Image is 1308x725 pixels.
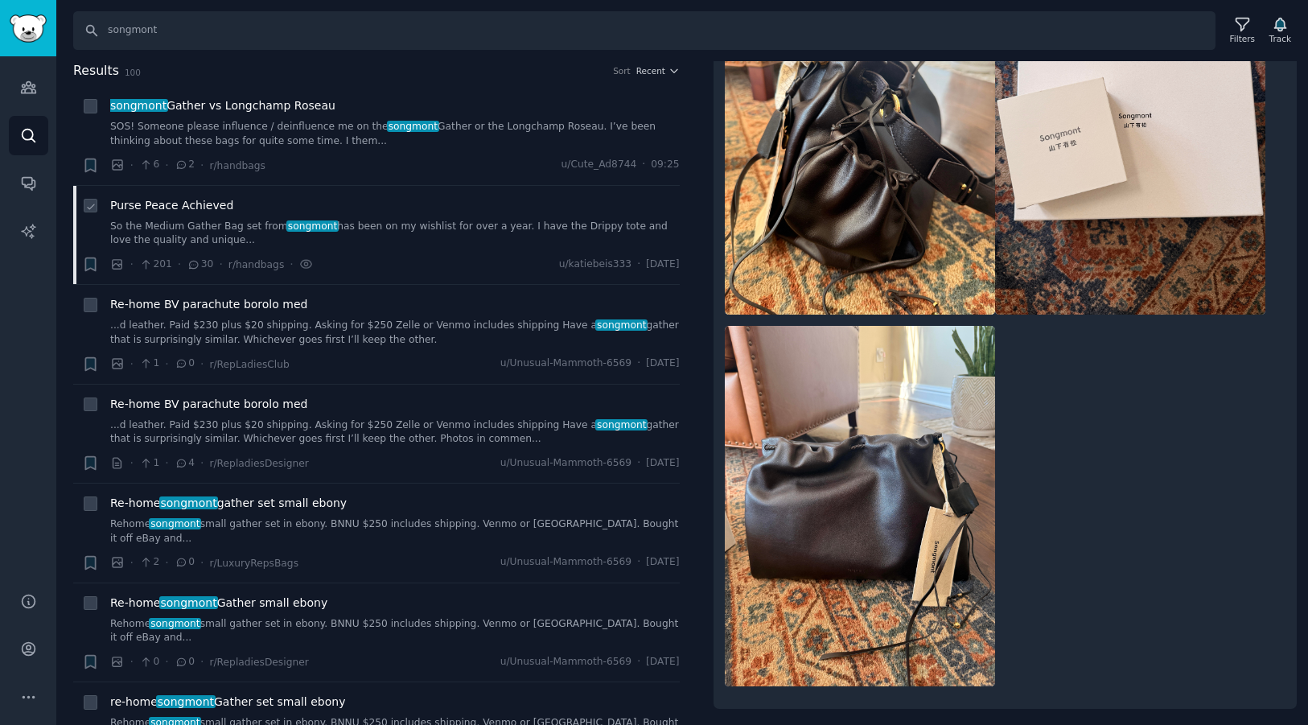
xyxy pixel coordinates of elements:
button: Track [1264,14,1297,47]
button: Recent [636,65,680,76]
span: songmont [156,695,216,708]
span: 1 [139,356,159,371]
span: [DATE] [646,655,679,669]
span: · [637,555,640,570]
span: r/LuxuryRepsBags [209,558,298,569]
span: u/Unusual-Mammoth-6569 [500,655,631,669]
span: · [637,257,640,272]
span: Gather vs Longchamp Roseau [110,97,335,114]
span: · [165,455,168,472]
span: Re-home gather set small ebony [110,495,347,512]
span: · [130,256,134,273]
a: Rehomesongmontsmall gather set in ebony. BNNU $250 includes shipping. Venmo or [GEOGRAPHIC_DATA].... [110,617,680,645]
span: 201 [139,257,172,272]
span: 09:25 [651,158,679,172]
span: · [130,653,134,670]
a: SOS! Someone please influence / deinfluence me on thesongmontGather or the Longchamp Roseau. I’ve... [110,120,680,148]
span: Re-home Gather small ebony [110,595,327,612]
span: Results [73,61,119,81]
span: · [200,157,204,174]
span: re-home Gather set small ebony [110,694,345,711]
span: Recent [636,65,665,76]
span: songmont [595,419,648,430]
span: songmont [286,220,339,232]
span: 100 [125,68,141,77]
a: songmontGather vs Longchamp Roseau [110,97,335,114]
input: Search Keyword [73,11,1215,50]
span: [DATE] [646,356,679,371]
span: · [165,157,168,174]
span: · [219,256,222,273]
img: GummySearch logo [10,14,47,43]
img: Purse Peace Achieved [725,326,995,686]
div: Sort [613,65,631,76]
div: Track [1269,33,1291,44]
span: songmont [159,596,219,609]
span: · [642,158,645,172]
span: 6 [139,158,159,172]
span: songmont [595,319,648,331]
span: 1 [139,456,159,471]
span: songmont [149,618,201,629]
span: · [637,356,640,371]
span: · [200,653,204,670]
span: [DATE] [646,257,679,272]
span: · [165,356,168,373]
a: Re-homesongmontGather small ebony [110,595,327,612]
span: 0 [175,356,195,371]
span: · [200,554,204,571]
span: u/Unusual-Mammoth-6569 [500,555,631,570]
a: re-homesongmontGather set small ebony [110,694,345,711]
span: · [637,655,640,669]
a: ...d leather. Paid $230 plus $20 shipping. Asking for $250 Zelle or Venmo includes shipping Have ... [110,319,680,347]
span: · [200,455,204,472]
span: songmont [149,518,201,529]
a: So the Medium Gather Bag set fromsongmonthas been on my wishlist for over a year. I have the Drip... [110,220,680,248]
a: Purse Peace Achieved [110,197,233,214]
span: u/Cute_Ad8744 [561,158,636,172]
span: · [130,356,134,373]
a: Rehomesongmontsmall gather set in ebony. BNNU $250 includes shipping. Venmo or [GEOGRAPHIC_DATA].... [110,517,680,546]
span: r/RepLadiesClub [209,359,289,370]
span: · [178,256,181,273]
span: 4 [175,456,195,471]
span: u/Unusual-Mammoth-6569 [500,356,631,371]
span: 0 [139,655,159,669]
span: [DATE] [646,555,679,570]
span: · [130,157,134,174]
span: 0 [175,555,195,570]
span: r/RepladiesDesigner [209,458,308,469]
a: ...d leather. Paid $230 plus $20 shipping. Asking for $250 Zelle or Venmo includes shipping Have ... [110,418,680,447]
span: · [130,554,134,571]
span: · [200,356,204,373]
a: Re-home BV parachute borolo med [110,396,307,413]
a: Re-homesongmontgather set small ebony [110,495,347,512]
span: 2 [175,158,195,172]
span: · [290,256,293,273]
span: r/RepladiesDesigner [209,657,308,668]
span: songmont [109,99,168,112]
span: u/katiebeis333 [559,257,632,272]
span: u/Unusual-Mammoth-6569 [500,456,631,471]
span: 0 [175,655,195,669]
span: · [130,455,134,472]
span: · [165,653,168,670]
span: r/handbags [228,259,284,270]
span: [DATE] [646,456,679,471]
span: · [637,456,640,471]
div: Filters [1230,33,1255,44]
span: 30 [187,257,213,272]
span: r/handbags [209,160,265,171]
a: Re-home BV parachute borolo med [110,296,307,313]
span: · [165,554,168,571]
span: songmont [159,496,219,509]
span: 2 [139,555,159,570]
span: songmont [387,121,439,132]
